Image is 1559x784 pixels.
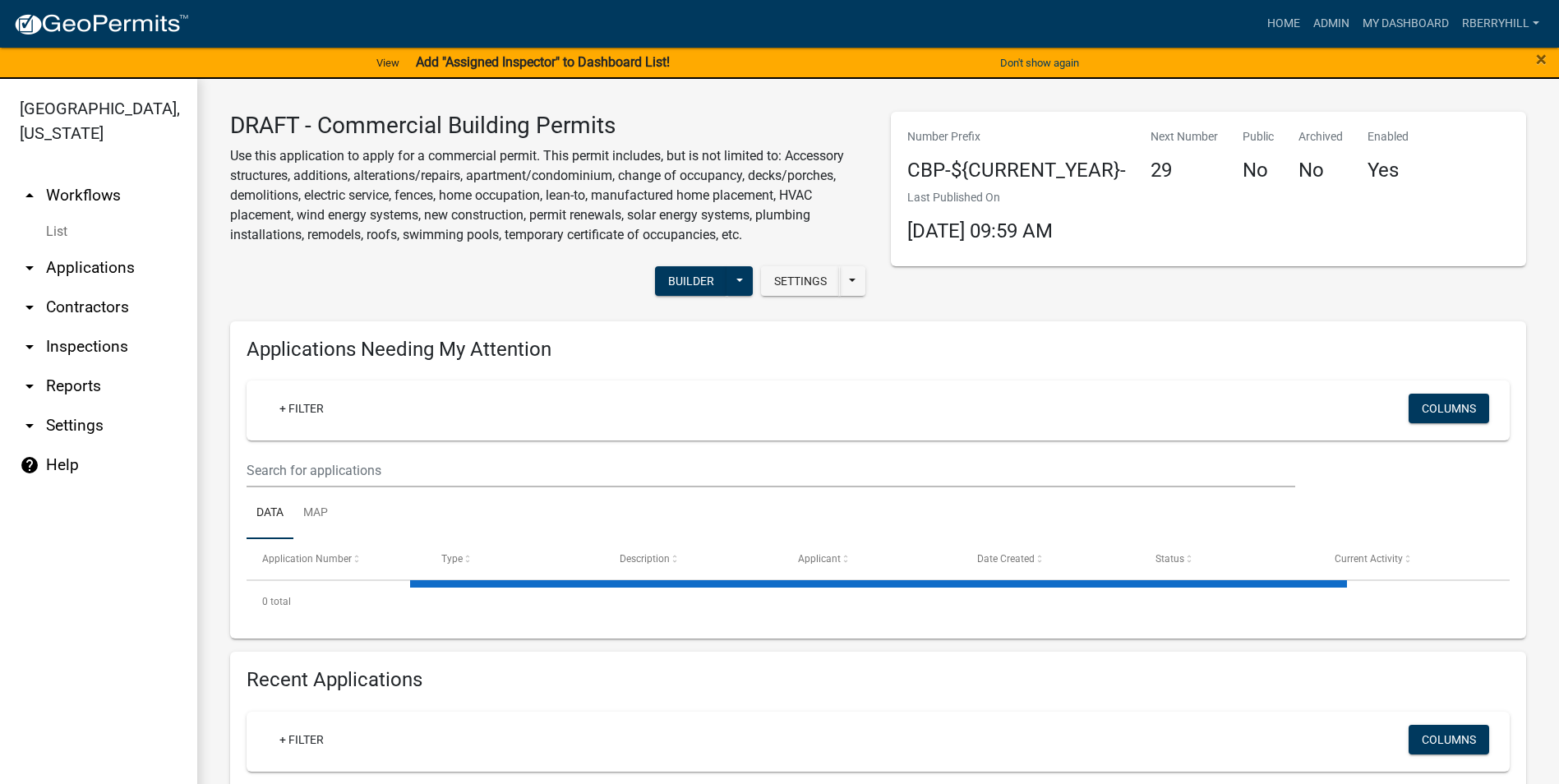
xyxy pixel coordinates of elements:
[907,189,1053,206] p: Last Published On
[247,454,1295,487] input: Search for applications
[1298,128,1343,145] p: Archived
[962,539,1140,579] datatable-header-cell: Date Created
[262,553,352,565] span: Application Number
[907,219,1053,242] span: [DATE] 09:59 AM
[20,337,39,357] i: arrow_drop_down
[1307,8,1356,39] a: Admin
[20,416,39,436] i: arrow_drop_down
[266,725,337,754] a: + Filter
[1335,553,1403,565] span: Current Activity
[230,112,866,140] h3: DRAFT - Commercial Building Permits
[1155,553,1184,565] span: Status
[230,146,866,245] p: Use this application to apply for a commercial permit. This permit includes, but is not limited t...
[247,668,1510,692] h4: Recent Applications
[247,338,1510,362] h4: Applications Needing My Attention
[1298,159,1343,182] h4: No
[1536,49,1547,69] button: Close
[994,49,1086,76] button: Don't show again
[20,186,39,205] i: arrow_drop_up
[1536,48,1547,71] span: ×
[1140,539,1318,579] datatable-header-cell: Status
[247,487,293,540] a: Data
[20,297,39,317] i: arrow_drop_down
[1319,539,1497,579] datatable-header-cell: Current Activity
[247,581,1510,622] div: 0 total
[655,266,727,296] button: Builder
[1455,8,1546,39] a: rberryhill
[620,553,670,565] span: Description
[1243,128,1274,145] p: Public
[20,258,39,278] i: arrow_drop_down
[977,553,1035,565] span: Date Created
[798,553,841,565] span: Applicant
[1356,8,1455,39] a: My Dashboard
[20,455,39,475] i: help
[1409,725,1489,754] button: Columns
[441,553,463,565] span: Type
[907,128,1126,145] p: Number Prefix
[370,49,406,76] a: View
[1368,128,1409,145] p: Enabled
[1368,159,1409,182] h4: Yes
[782,539,961,579] datatable-header-cell: Applicant
[1261,8,1307,39] a: Home
[20,376,39,396] i: arrow_drop_down
[1243,159,1274,182] h4: No
[907,159,1126,182] h4: CBP-${CURRENT_YEAR}-
[247,539,425,579] datatable-header-cell: Application Number
[761,266,840,296] button: Settings
[293,487,338,540] a: Map
[1409,394,1489,423] button: Columns
[1151,128,1218,145] p: Next Number
[604,539,782,579] datatable-header-cell: Description
[416,54,670,70] strong: Add "Assigned Inspector" to Dashboard List!
[266,394,337,423] a: + Filter
[1151,159,1218,182] h4: 29
[425,539,603,579] datatable-header-cell: Type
